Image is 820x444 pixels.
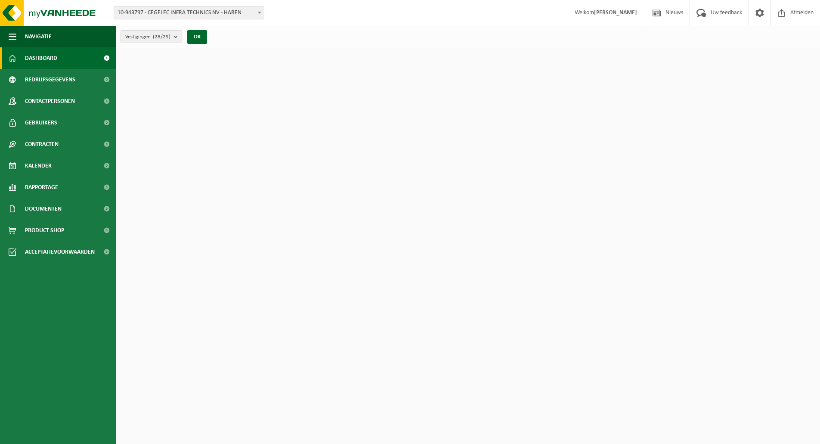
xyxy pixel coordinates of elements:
span: Bedrijfsgegevens [25,69,75,90]
strong: [PERSON_NAME] [594,9,637,16]
span: Vestigingen [125,31,170,43]
span: Documenten [25,198,62,220]
span: Contactpersonen [25,90,75,112]
span: Rapportage [25,177,58,198]
span: Acceptatievoorwaarden [25,241,95,263]
span: Kalender [25,155,52,177]
button: Vestigingen(28/29) [121,30,182,43]
span: 10-943797 - CEGELEC INFRA TECHNICS NV - HAREN [114,7,264,19]
span: Contracten [25,134,59,155]
span: Dashboard [25,47,57,69]
span: Product Shop [25,220,64,241]
count: (28/29) [153,34,170,40]
span: Navigatie [25,26,52,47]
button: OK [187,30,207,44]
span: 10-943797 - CEGELEC INFRA TECHNICS NV - HAREN [114,6,264,19]
span: Gebruikers [25,112,57,134]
